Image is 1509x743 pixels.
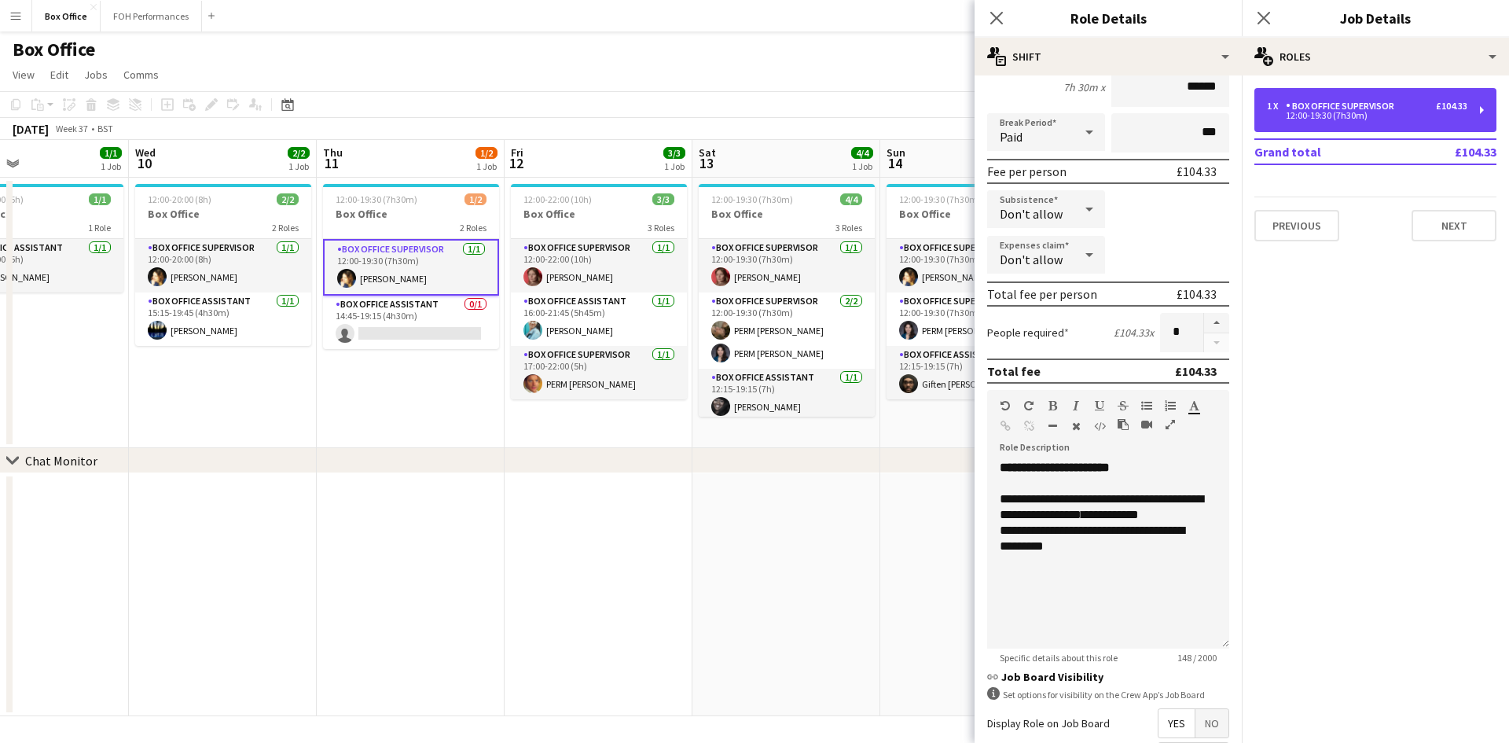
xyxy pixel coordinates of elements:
span: Week 37 [52,123,91,134]
app-card-role: Box Office Supervisor1/112:00-19:30 (7h30m)PERM [PERSON_NAME] [887,292,1063,346]
span: Yes [1158,709,1195,737]
span: Don't allow [1000,252,1063,267]
app-card-role: Box Office Supervisor2/212:00-19:30 (7h30m)PERM [PERSON_NAME]PERM [PERSON_NAME] [699,292,875,369]
div: £104.33 [1175,363,1217,379]
app-card-role: Box Office Supervisor1/112:00-22:00 (10h)[PERSON_NAME] [511,239,687,292]
span: 13 [696,154,716,172]
a: Edit [44,64,75,85]
span: 1/1 [100,147,122,159]
app-job-card: 12:00-20:00 (8h)2/2Box Office2 RolesBox Office Supervisor1/112:00-20:00 (8h)[PERSON_NAME]Box Offi... [135,184,311,346]
button: Strikethrough [1118,399,1129,412]
span: 3/3 [652,193,674,205]
button: Underline [1094,399,1105,412]
div: 12:00-19:30 (7h30m)4/4Box Office3 RolesBox Office Supervisor1/112:00-19:30 (7h30m)[PERSON_NAME]Bo... [699,184,875,417]
span: 148 / 2000 [1165,652,1229,664]
span: 12 [509,154,523,172]
button: Fullscreen [1165,418,1176,431]
app-card-role: Box Office Assistant0/114:45-19:15 (4h30m) [323,296,499,349]
span: Edit [50,68,68,82]
span: 12:00-20:00 (8h) [148,193,211,205]
span: 11 [321,154,343,172]
span: Sat [699,145,716,160]
div: Total fee [987,363,1041,379]
div: 1 Job [101,160,121,172]
span: 4/4 [840,193,862,205]
h3: Box Office [135,207,311,221]
span: 1/2 [475,147,497,159]
span: View [13,68,35,82]
app-job-card: 12:00-19:30 (7h30m)1/2Box Office2 RolesBox Office Supervisor1/112:00-19:30 (7h30m)[PERSON_NAME]Bo... [323,184,499,349]
button: Redo [1023,399,1034,412]
div: Roles [1242,38,1509,75]
span: 4/4 [851,147,873,159]
button: Undo [1000,399,1011,412]
span: Wed [135,145,156,160]
button: Horizontal Line [1047,420,1058,432]
h3: Box Office [323,207,499,221]
button: FOH Performances [101,1,202,31]
div: [DATE] [13,121,49,137]
div: Fee per person [987,164,1067,179]
span: Don't allow [1000,206,1063,222]
div: 1 x [1267,101,1286,112]
span: 1/2 [464,193,486,205]
app-card-role: Box Office Assistant1/115:15-19:45 (4h30m)[PERSON_NAME] [135,292,311,346]
label: Display Role on Job Board [987,716,1110,730]
span: 2 Roles [272,222,299,234]
span: 3/3 [663,147,685,159]
div: £104.33 x [1114,326,1154,340]
button: Bold [1047,399,1058,412]
app-card-role: Box Office Supervisor1/112:00-19:30 (7h30m)[PERSON_NAME] [699,239,875,292]
span: Specific details about this role [987,652,1130,664]
app-job-card: 12:00-19:30 (7h30m)3/3Box Office3 RolesBox Office Supervisor1/112:00-19:30 (7h30m)[PERSON_NAME]Bo... [887,184,1063,399]
h3: Role Details [975,8,1242,28]
a: Comms [117,64,165,85]
span: 1 Role [88,222,111,234]
div: £104.33 [1177,164,1217,179]
td: £104.33 [1403,139,1496,164]
span: 3 Roles [648,222,674,234]
label: People required [987,326,1069,340]
div: Chat Monitor [25,453,97,469]
span: 1/1 [89,193,111,205]
app-card-role: Box Office Supervisor1/112:00-20:00 (8h)[PERSON_NAME] [135,239,311,292]
span: Fri [511,145,523,160]
button: Text Color [1188,399,1199,412]
button: Box Office [32,1,101,31]
span: Jobs [84,68,108,82]
span: Thu [323,145,343,160]
app-card-role: Box Office Supervisor1/112:00-19:30 (7h30m)[PERSON_NAME] [887,239,1063,292]
span: 2/2 [288,147,310,159]
div: 12:00-19:30 (7h30m) [1267,112,1467,120]
span: 12:00-19:30 (7h30m) [336,193,417,205]
div: Box Office Supervisor [1286,101,1401,112]
div: 1 Job [664,160,685,172]
div: 1 Job [288,160,309,172]
div: Shift [975,38,1242,75]
app-card-role: Box Office Supervisor1/112:00-19:30 (7h30m)[PERSON_NAME] [323,239,499,296]
button: Increase [1204,313,1229,333]
div: 12:00-22:00 (10h)3/3Box Office3 RolesBox Office Supervisor1/112:00-22:00 (10h)[PERSON_NAME]Box Of... [511,184,687,399]
button: Italic [1070,399,1081,412]
app-card-role: Box Office Assistant1/112:15-19:15 (7h)[PERSON_NAME] [699,369,875,422]
h3: Box Office [887,207,1063,221]
span: Sun [887,145,905,160]
h3: Box Office [699,207,875,221]
h3: Box Office [511,207,687,221]
a: Jobs [78,64,114,85]
div: Total fee per person [987,286,1097,302]
span: 12:00-19:30 (7h30m) [899,193,981,205]
a: View [6,64,41,85]
button: HTML Code [1094,420,1105,432]
h1: Box Office [13,38,95,61]
span: 14 [884,154,905,172]
span: 3 Roles [835,222,862,234]
app-card-role: Box Office Assistant1/112:15-19:15 (7h)Giften [PERSON_NAME] [887,346,1063,399]
span: 2/2 [277,193,299,205]
div: Set options for visibility on the Crew App’s Job Board [987,687,1229,702]
div: £104.33 [1177,286,1217,302]
button: Next [1412,210,1496,241]
div: £104.33 [1436,101,1467,112]
button: Previous [1254,210,1339,241]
